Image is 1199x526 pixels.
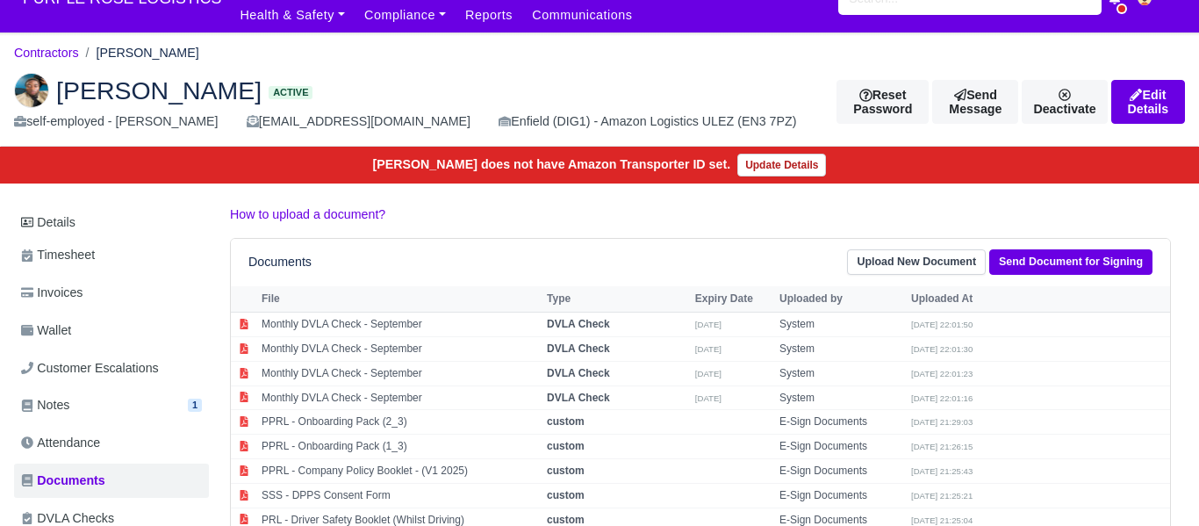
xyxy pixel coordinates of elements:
[547,514,585,526] strong: custom
[932,80,1018,124] a: Send Message
[547,465,585,477] strong: custom
[911,417,973,427] small: [DATE] 21:29:03
[911,393,973,403] small: [DATE] 22:01:16
[542,286,691,313] th: Type
[14,388,209,422] a: Notes 1
[547,318,610,330] strong: DVLA Check
[56,78,262,103] span: [PERSON_NAME]
[1022,80,1107,124] a: Deactivate
[775,459,907,484] td: E-Sign Documents
[21,321,71,341] span: Wallet
[230,207,385,221] a: How to upload a document?
[257,337,542,362] td: Monthly DVLA Check - September
[547,392,610,404] strong: DVLA Check
[257,483,542,508] td: SSS - DPPS Consent Form
[14,46,79,60] a: Contractors
[907,286,1038,313] th: Uploaded At
[911,320,973,329] small: [DATE] 22:01:50
[775,361,907,385] td: System
[547,342,610,355] strong: DVLA Check
[547,440,585,452] strong: custom
[737,154,826,177] a: Update Details
[695,344,722,354] small: [DATE]
[257,313,542,337] td: Monthly DVLA Check - September
[21,471,105,491] span: Documents
[21,283,83,303] span: Invoices
[547,489,585,501] strong: custom
[911,344,973,354] small: [DATE] 22:01:30
[21,358,159,378] span: Customer Escalations
[695,393,722,403] small: [DATE]
[1111,442,1199,526] iframe: Chat Widget
[257,361,542,385] td: Monthly DVLA Check - September
[14,112,219,132] div: self-employed - [PERSON_NAME]
[547,367,610,379] strong: DVLA Check
[21,245,95,265] span: Timesheet
[775,286,907,313] th: Uploaded by
[248,255,312,270] h6: Documents
[775,483,907,508] td: E-Sign Documents
[775,337,907,362] td: System
[14,206,209,239] a: Details
[911,515,973,525] small: [DATE] 21:25:04
[547,415,585,428] strong: custom
[1,59,1198,147] div: Omon Aikhuele
[775,385,907,410] td: System
[695,320,722,329] small: [DATE]
[14,426,209,460] a: Attendance
[79,43,199,63] li: [PERSON_NAME]
[14,313,209,348] a: Wallet
[14,351,209,385] a: Customer Escalations
[911,369,973,378] small: [DATE] 22:01:23
[911,491,973,501] small: [DATE] 21:25:21
[257,435,542,459] td: PPRL - Onboarding Pack (1_3)
[836,80,929,124] button: Reset Password
[257,286,542,313] th: File
[21,395,69,415] span: Notes
[911,442,973,451] small: [DATE] 21:26:15
[911,466,973,476] small: [DATE] 21:25:43
[14,238,209,272] a: Timesheet
[269,86,312,99] span: Active
[775,435,907,459] td: E-Sign Documents
[775,410,907,435] td: E-Sign Documents
[14,276,209,310] a: Invoices
[257,459,542,484] td: PPRL - Company Policy Booklet - (V1 2025)
[989,249,1152,275] a: Send Document for Signing
[14,464,209,498] a: Documents
[775,313,907,337] td: System
[188,399,202,412] span: 1
[1111,80,1185,124] a: Edit Details
[847,249,986,275] a: Upload New Document
[21,433,100,453] span: Attendance
[695,369,722,378] small: [DATE]
[499,112,796,132] div: Enfield (DIG1) - Amazon Logistics ULEZ (EN3 7PZ)
[691,286,775,313] th: Expiry Date
[257,385,542,410] td: Monthly DVLA Check - September
[247,112,470,132] div: [EMAIL_ADDRESS][DOMAIN_NAME]
[257,410,542,435] td: PPRL - Onboarding Pack (2_3)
